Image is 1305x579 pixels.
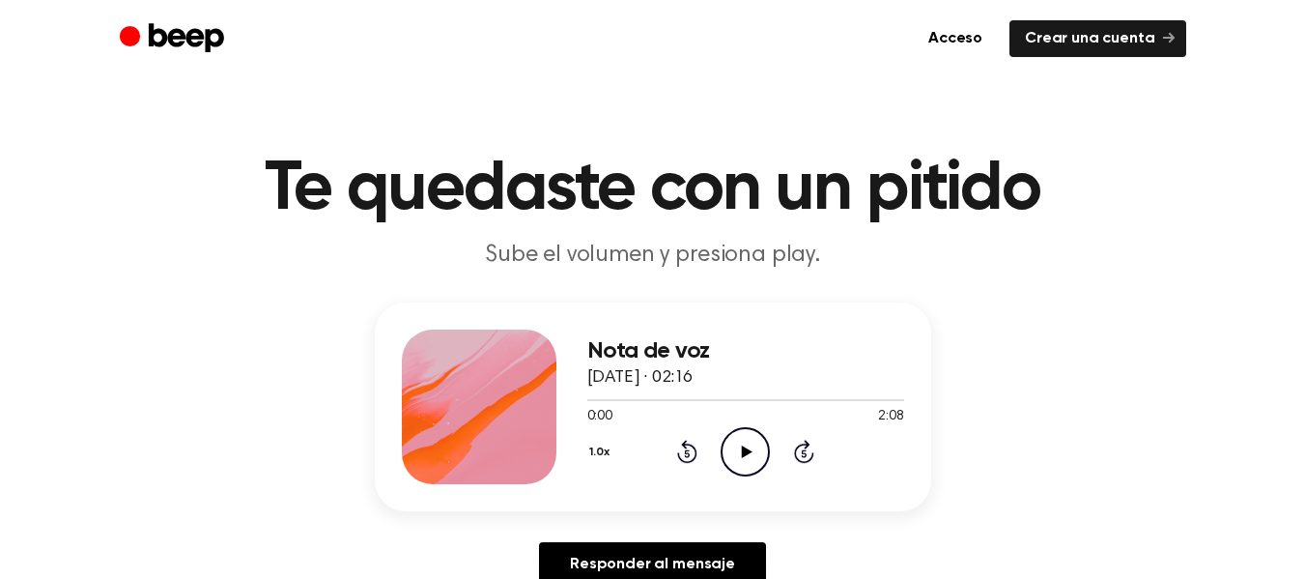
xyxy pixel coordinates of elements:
a: Crear una cuenta [1009,20,1185,57]
font: Sube el volumen y presiona play. [485,244,820,267]
font: 1.0x [589,447,610,458]
button: 1.0x [587,436,617,469]
a: Bip [120,20,229,58]
font: Te quedaste con un pitido [265,155,1040,224]
font: Responder al mensaje [570,557,735,572]
font: 2:08 [878,410,903,423]
font: 0:00 [587,410,612,423]
font: [DATE] · 02:16 [587,369,694,387]
a: Acceso [913,20,998,57]
font: Crear una cuenta [1025,31,1154,46]
font: Acceso [928,31,982,46]
font: Nota de voz [587,339,710,362]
